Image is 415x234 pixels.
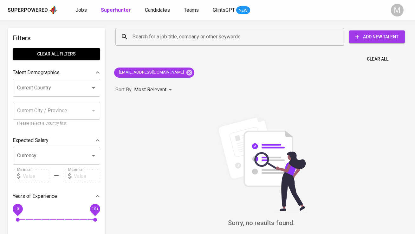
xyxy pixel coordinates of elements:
a: Superhunter [101,6,132,14]
a: Teams [184,6,200,14]
span: Clear All [367,55,388,63]
p: Please select a Country first [17,120,96,127]
span: NEW [236,7,250,14]
span: GlintsGPT [213,7,235,13]
a: GlintsGPT NEW [213,6,250,14]
span: Jobs [75,7,87,13]
img: app logo [49,5,58,15]
input: Value [23,170,49,182]
span: Candidates [145,7,170,13]
div: Superpowered [8,7,48,14]
button: Add New Talent [349,30,405,43]
button: Open [89,83,98,92]
a: Superpoweredapp logo [8,5,58,15]
button: Clear All [364,53,391,65]
h6: Filters [13,33,100,43]
b: Superhunter [101,7,131,13]
span: Clear All filters [18,50,95,58]
div: Talent Demographics [13,66,100,79]
button: Open [89,151,98,160]
h6: Sorry, no results found. [115,218,407,228]
a: Candidates [145,6,171,14]
div: Expected Salary [13,134,100,147]
input: Value [74,170,100,182]
div: Years of Experience [13,190,100,203]
a: Jobs [75,6,88,14]
p: Most Relevant [134,86,166,94]
span: Teams [184,7,199,13]
img: file_searching.svg [214,116,309,211]
div: M [391,4,404,16]
p: Talent Demographics [13,69,60,76]
span: [EMAIL_ADDRESS][DOMAIN_NAME] [114,69,188,75]
div: [EMAIL_ADDRESS][DOMAIN_NAME] [114,68,194,78]
p: Years of Experience [13,192,57,200]
button: Clear All filters [13,48,100,60]
span: 10+ [92,207,98,211]
p: Expected Salary [13,137,49,144]
div: Most Relevant [134,84,174,96]
p: Sort By [115,86,132,94]
span: 0 [16,207,19,211]
span: Add New Talent [354,33,400,41]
